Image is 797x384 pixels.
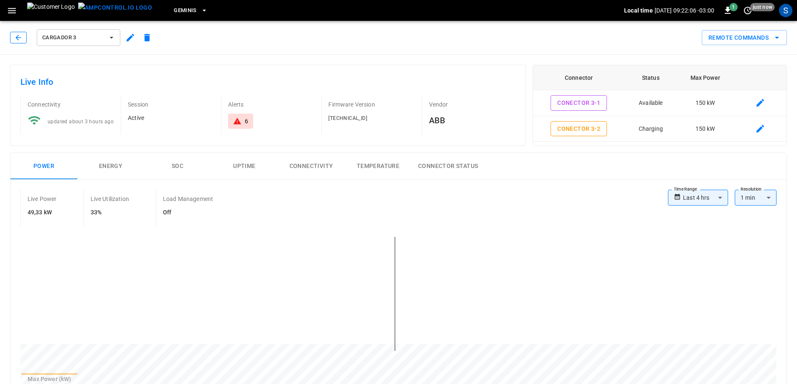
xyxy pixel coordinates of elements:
[27,3,75,18] img: Customer Logo
[625,90,677,116] td: Available
[163,195,213,203] p: Load Management
[10,153,77,180] button: Power
[533,65,625,90] th: Connector
[345,153,411,180] button: Temperature
[28,100,114,109] p: Connectivity
[328,115,367,121] span: [TECHNICAL_ID]
[779,4,792,17] div: profile-icon
[677,116,734,142] td: 150 kW
[170,3,211,19] button: Geminis
[677,90,734,116] td: 150 kW
[37,29,120,46] button: Cargador 3
[328,100,415,109] p: Firmware Version
[128,114,214,122] p: Active
[677,65,734,90] th: Max Power
[683,190,728,206] div: Last 4 hrs
[551,121,607,137] button: Conector 3-2
[625,116,677,142] td: Charging
[551,95,607,111] button: Conector 3-1
[211,153,278,180] button: Uptime
[77,153,144,180] button: Energy
[174,6,197,15] span: Geminis
[78,3,152,13] img: ampcontrol.io logo
[702,30,787,46] button: Remote Commands
[655,6,714,15] p: [DATE] 09:22:06 -03:00
[741,4,754,17] button: set refresh interval
[533,65,787,193] table: connector table
[429,114,515,127] h6: ABB
[20,75,515,89] h6: Live Info
[48,119,114,125] span: updated about 3 hours ago
[741,186,761,193] label: Resolution
[411,153,485,180] button: Connector Status
[245,117,248,125] div: 6
[163,208,213,217] h6: Off
[429,100,515,109] p: Vendor
[91,208,129,217] h6: 33%
[28,208,57,217] h6: 49,33 kW
[735,190,777,206] div: 1 min
[625,65,677,90] th: Status
[228,100,315,109] p: Alerts
[91,195,129,203] p: Live Utilization
[128,100,214,109] p: Session
[624,6,653,15] p: Local time
[278,153,345,180] button: Connectivity
[750,3,775,11] span: just now
[28,195,57,203] p: Live Power
[729,3,738,11] span: 1
[144,153,211,180] button: SOC
[674,186,697,193] label: Time Range
[677,142,734,168] td: 150 kW
[702,30,787,46] div: remote commands options
[625,142,677,168] td: Available
[42,33,104,43] span: Cargador 3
